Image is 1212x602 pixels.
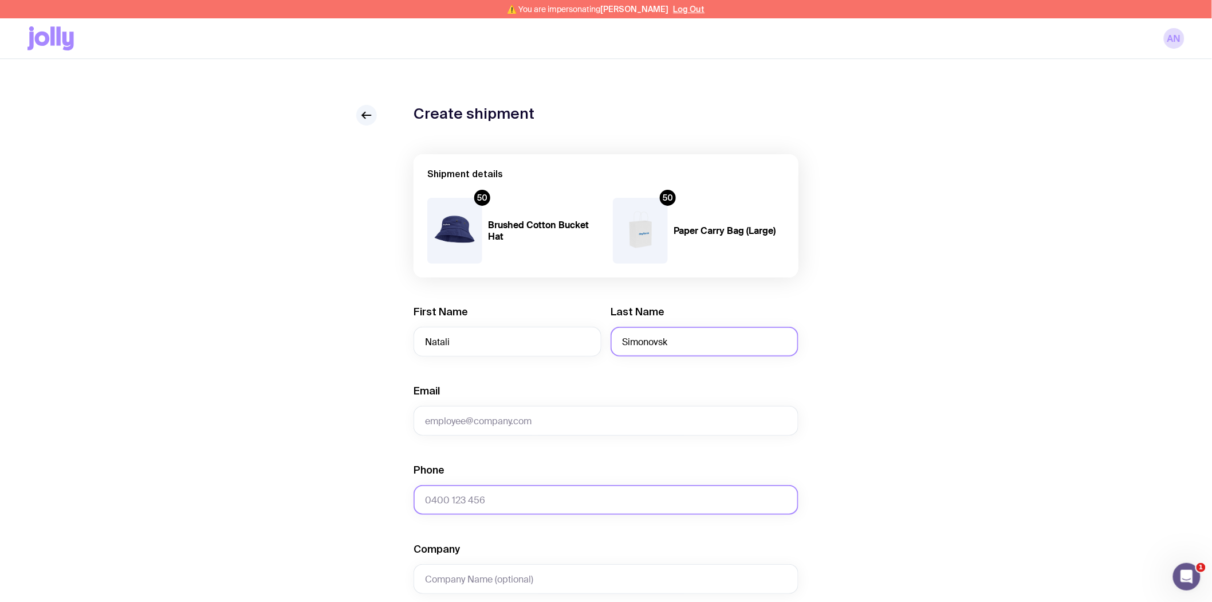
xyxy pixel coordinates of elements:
label: Company [414,542,460,556]
label: First Name [414,305,468,319]
input: Last Name [611,327,798,357]
span: [PERSON_NAME] [601,5,669,14]
div: 50 [474,190,490,206]
h4: Paper Carry Bag (Large) [674,225,785,237]
label: Email [414,384,440,398]
label: Last Name [611,305,664,319]
input: Company Name (optional) [414,564,798,594]
a: AN [1164,28,1185,49]
span: ⚠️ You are impersonating [507,5,669,14]
span: 1 [1197,563,1206,572]
input: employee@company.com [414,406,798,436]
iframe: Intercom live chat [1173,563,1201,591]
input: First Name [414,327,601,357]
div: 50 [660,190,676,206]
h4: Brushed Cotton Bucket Hat [488,220,599,243]
h2: Shipment details [427,168,785,179]
button: Log Out [674,5,705,14]
h1: Create shipment [414,105,534,122]
label: Phone [414,463,444,477]
input: 0400 123 456 [414,485,798,515]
